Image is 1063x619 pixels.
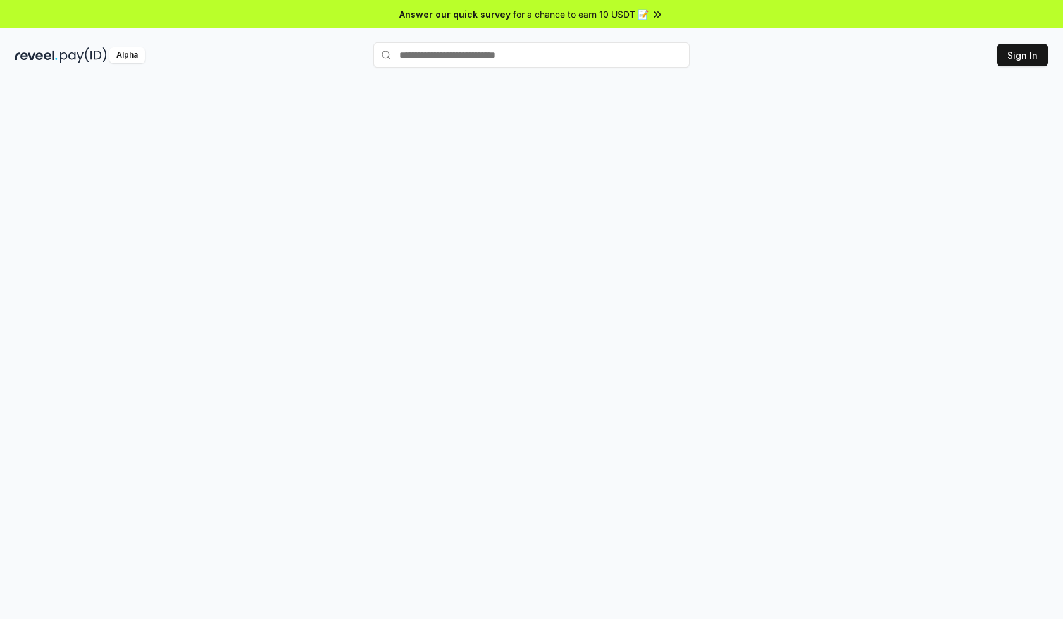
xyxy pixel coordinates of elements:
[399,8,511,21] span: Answer our quick survey
[997,44,1048,66] button: Sign In
[15,47,58,63] img: reveel_dark
[109,47,145,63] div: Alpha
[513,8,649,21] span: for a chance to earn 10 USDT 📝
[60,47,107,63] img: pay_id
